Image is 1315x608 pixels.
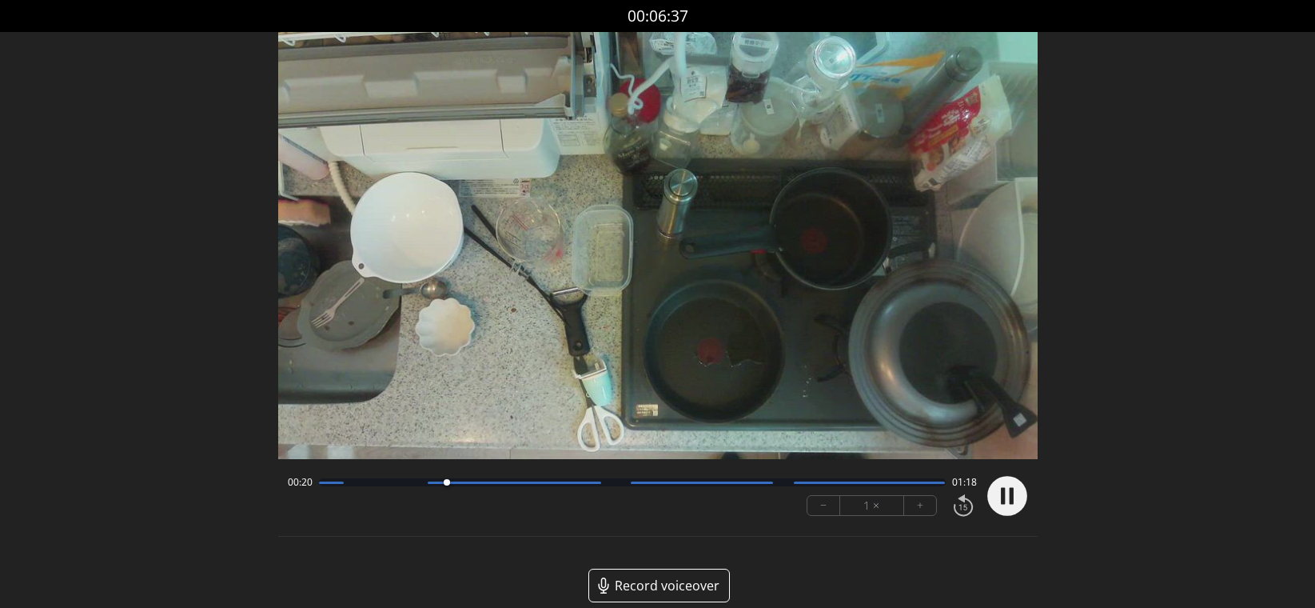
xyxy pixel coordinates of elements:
[588,569,730,602] a: Record voiceover
[615,576,719,595] span: Record voiceover
[807,496,840,515] button: −
[840,496,904,515] div: 1 ×
[904,496,936,515] button: +
[288,476,313,489] span: 00:20
[628,5,688,28] a: 00:06:37
[952,476,977,489] span: 01:18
